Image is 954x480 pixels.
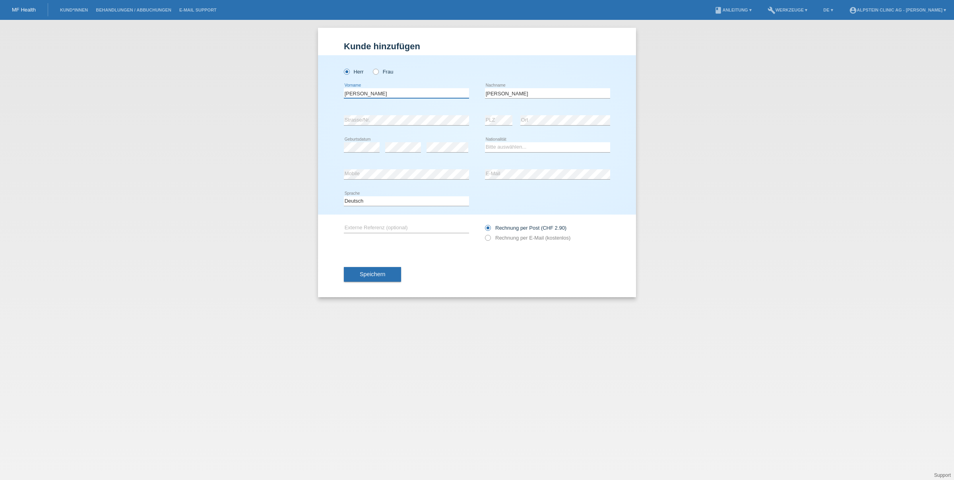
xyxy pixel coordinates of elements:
a: E-Mail Support [175,8,221,12]
button: Speichern [344,267,401,282]
label: Rechnung per Post (CHF 2.90) [485,225,566,231]
i: book [714,6,722,14]
a: account_circleAlpstein Clinic AG - [PERSON_NAME] ▾ [845,8,950,12]
label: Rechnung per E-Mail (kostenlos) [485,235,570,241]
input: Herr [344,69,349,74]
a: bookAnleitung ▾ [710,8,755,12]
input: Rechnung per Post (CHF 2.90) [485,225,490,235]
a: Support [934,472,951,478]
label: Frau [373,69,393,75]
a: Kund*innen [56,8,92,12]
i: account_circle [849,6,857,14]
input: Frau [373,69,378,74]
h1: Kunde hinzufügen [344,41,610,51]
a: MF Health [12,7,36,13]
span: Speichern [360,271,385,277]
a: Behandlungen / Abbuchungen [92,8,175,12]
a: buildWerkzeuge ▾ [764,8,812,12]
label: Herr [344,69,364,75]
i: build [768,6,776,14]
input: Rechnung per E-Mail (kostenlos) [485,235,490,245]
a: DE ▾ [819,8,837,12]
